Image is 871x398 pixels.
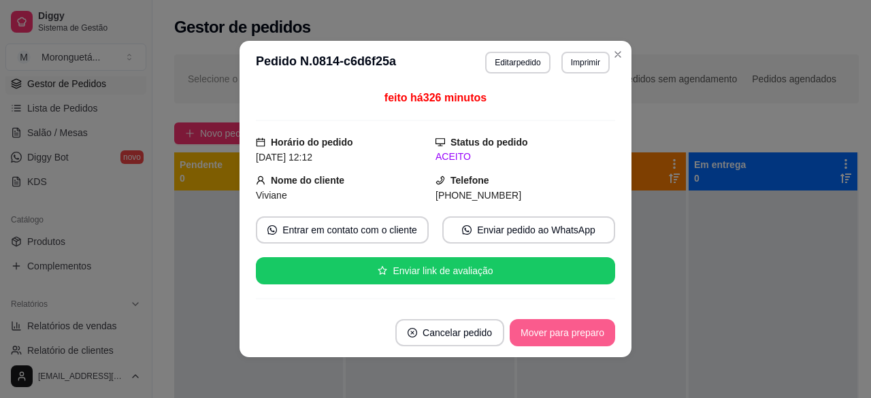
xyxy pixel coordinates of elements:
[384,92,487,103] span: feito há 326 minutos
[435,176,445,185] span: phone
[442,216,615,244] button: whats-appEnviar pedido ao WhatsApp
[435,190,521,201] span: [PHONE_NUMBER]
[485,52,550,73] button: Editarpedido
[408,328,417,337] span: close-circle
[462,225,472,235] span: whats-app
[256,152,312,163] span: [DATE] 12:12
[395,319,504,346] button: close-circleCancelar pedido
[510,319,615,346] button: Mover para preparo
[256,137,265,147] span: calendar
[378,266,387,276] span: star
[256,52,396,73] h3: Pedido N. 0814-c6d6f25a
[256,257,615,284] button: starEnviar link de avaliação
[561,52,610,73] button: Imprimir
[607,44,629,65] button: Close
[256,216,429,244] button: whats-appEntrar em contato com o cliente
[271,175,344,186] strong: Nome do cliente
[267,225,277,235] span: whats-app
[435,137,445,147] span: desktop
[271,137,353,148] strong: Horário do pedido
[450,175,489,186] strong: Telefone
[256,176,265,185] span: user
[435,150,615,164] div: ACEITO
[256,190,287,201] span: Viviane
[450,137,528,148] strong: Status do pedido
